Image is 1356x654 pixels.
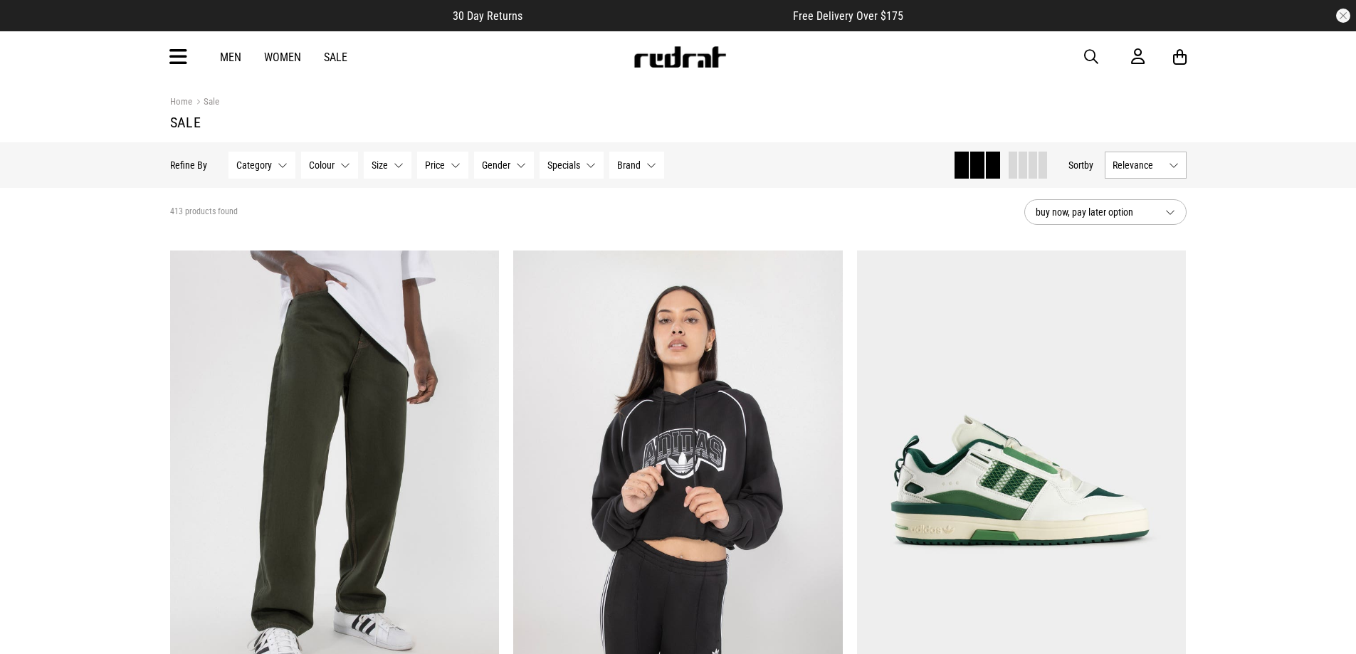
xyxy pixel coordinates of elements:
button: Specials [540,152,604,179]
span: Free Delivery Over $175 [793,9,903,23]
button: Sortby [1068,157,1093,174]
span: Price [425,159,445,171]
span: Relevance [1113,159,1163,171]
span: 30 Day Returns [453,9,522,23]
button: Colour [301,152,358,179]
span: by [1084,159,1093,171]
span: Brand [617,159,641,171]
span: Size [372,159,388,171]
a: Women [264,51,301,64]
button: Gender [474,152,534,179]
h1: Sale [170,114,1187,131]
a: Sale [192,96,219,110]
a: Home [170,96,192,107]
span: Gender [482,159,510,171]
span: Category [236,159,272,171]
button: Price [417,152,468,179]
button: buy now, pay later option [1024,199,1187,225]
span: Specials [547,159,580,171]
a: Men [220,51,241,64]
button: Relevance [1105,152,1187,179]
img: Redrat logo [633,46,727,68]
span: buy now, pay later option [1036,204,1154,221]
a: Sale [324,51,347,64]
span: Colour [309,159,335,171]
button: Category [228,152,295,179]
iframe: Customer reviews powered by Trustpilot [551,9,764,23]
button: Size [364,152,411,179]
span: 413 products found [170,206,238,218]
button: Brand [609,152,664,179]
p: Refine By [170,159,207,171]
